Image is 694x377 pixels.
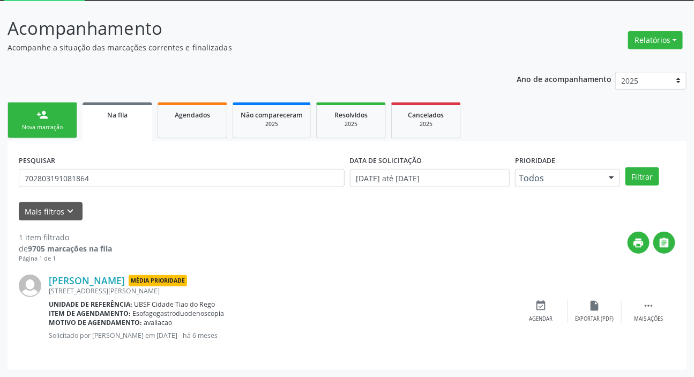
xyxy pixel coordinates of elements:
i:  [659,237,670,249]
p: Solicitado por [PERSON_NAME] em [DATE] - há 6 meses [49,331,514,340]
div: 1 item filtrado [19,232,112,243]
a: [PERSON_NAME] [49,275,125,286]
div: 2025 [399,120,453,128]
div: person_add [36,109,48,121]
input: Nome, CNS [19,169,345,187]
span: Esofagogastroduodenoscopia [133,309,225,318]
p: Acompanhe a situação das marcações correntes e finalizadas [8,42,483,53]
b: Item de agendamento: [49,309,131,318]
span: Média Prioridade [129,275,187,286]
b: Unidade de referência: [49,300,132,309]
p: Ano de acompanhamento [517,72,611,85]
div: Agendar [529,315,553,323]
p: Acompanhamento [8,15,483,42]
input: Selecione um intervalo [350,169,510,187]
b: Motivo de agendamento: [49,318,142,327]
div: Página 1 de 1 [19,254,112,263]
div: Nova marcação [16,123,69,131]
div: 2025 [324,120,378,128]
label: PESQUISAR [19,152,55,169]
div: [STREET_ADDRESS][PERSON_NAME] [49,286,514,295]
span: Não compareceram [241,110,303,120]
div: de [19,243,112,254]
span: Resolvidos [334,110,368,120]
div: Mais ações [634,315,663,323]
label: DATA DE SOLICITAÇÃO [350,152,422,169]
button: Filtrar [625,167,659,186]
i:  [643,300,654,312]
button: Mais filtroskeyboard_arrow_down [19,202,83,221]
div: Exportar (PDF) [576,315,614,323]
strong: 9705 marcações na fila [28,243,112,254]
i: insert_drive_file [589,300,601,312]
span: avaliacao [144,318,173,327]
i: keyboard_arrow_down [65,205,77,217]
img: img [19,275,41,297]
i: event_available [535,300,547,312]
span: Agendados [175,110,210,120]
span: Na fila [107,110,128,120]
span: Todos [519,173,598,183]
button: Relatórios [628,31,683,49]
button:  [653,232,675,254]
button: print [628,232,650,254]
div: 2025 [241,120,303,128]
span: UBSF Cidade Tiao do Rego [135,300,215,309]
span: Cancelados [408,110,444,120]
label: Prioridade [515,152,555,169]
i: print [633,237,645,249]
